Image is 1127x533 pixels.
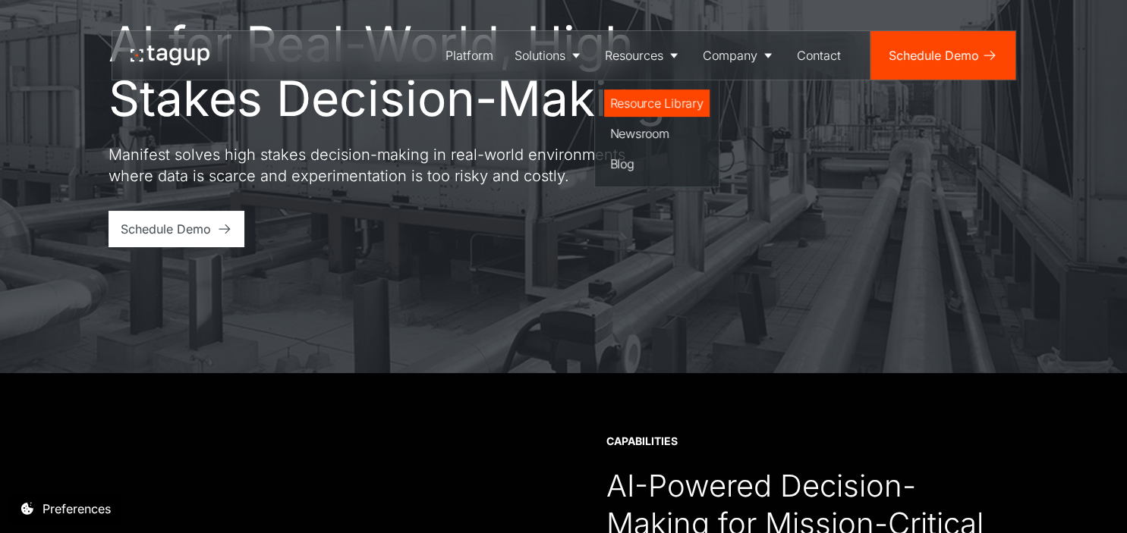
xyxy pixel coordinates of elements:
[692,31,786,80] a: Company
[445,46,493,64] div: Platform
[109,144,655,187] p: Manifest solves high stakes decision-making in real-world environments where data is scarce and e...
[594,31,692,80] a: Resources
[109,17,746,126] h1: AI for Real-World, High Stakes Decision-Making
[604,120,710,147] a: Newsroom
[515,46,565,64] div: Solutions
[504,31,594,80] a: Solutions
[610,94,704,112] div: Resource Library
[594,80,719,187] nav: Resources
[889,46,979,64] div: Schedule Demo
[610,155,704,173] div: Blog
[605,46,663,64] div: Resources
[109,211,244,247] a: Schedule Demo
[606,434,677,449] div: CAPABILITIES
[604,150,710,177] a: Blog
[42,500,111,518] div: Preferences
[786,31,852,80] a: Contact
[703,46,757,64] div: Company
[435,31,504,80] a: Platform
[870,31,1015,80] a: Schedule Demo
[610,124,704,143] div: Newsroom
[604,89,710,117] a: Resource Library
[797,46,841,64] div: Contact
[121,220,211,238] div: Schedule Demo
